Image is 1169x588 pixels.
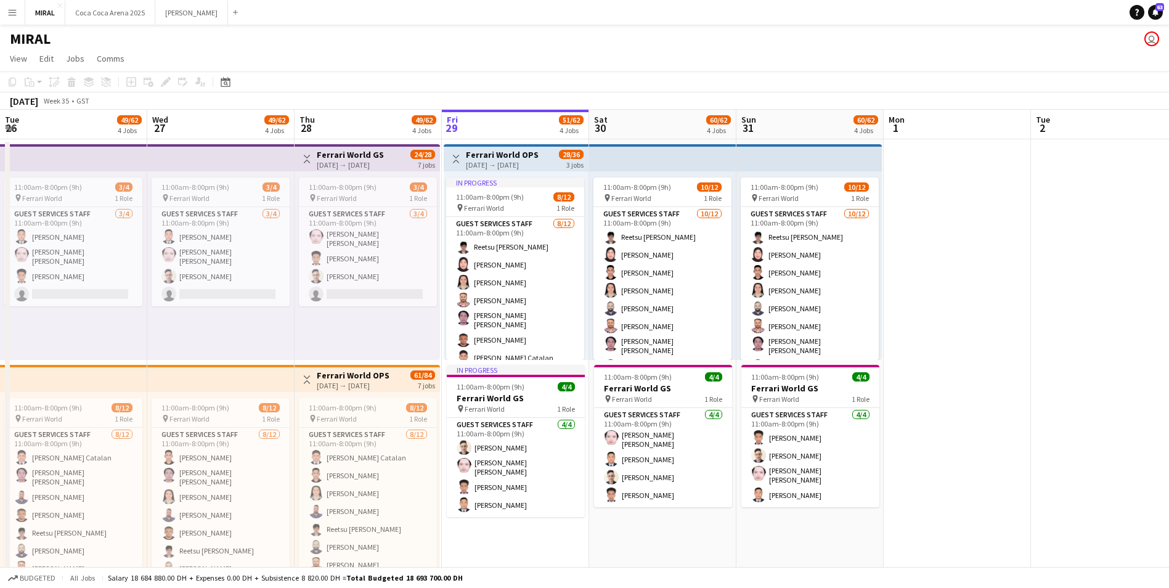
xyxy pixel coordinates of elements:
[465,404,505,414] span: Ferrari World
[152,398,290,581] app-job-card: 11:00am-8:00pm (9h)8/12 Ferrari World1 RoleGuest Services Staff8/1211:00am-8:00pm (9h)[PERSON_NAM...
[1144,31,1159,46] app-user-avatar: Kate Oliveros
[22,414,62,423] span: Ferrari World
[14,403,82,412] span: 11:00am-8:00pm (9h)
[117,115,142,125] span: 49/62
[446,178,584,187] div: In progress
[410,370,435,380] span: 61/84
[169,414,210,423] span: Ferrari World
[263,182,280,192] span: 3/4
[25,1,65,25] button: MIRAL
[594,114,608,125] span: Sat
[4,207,142,306] app-card-role: Guest Services Staff3/411:00am-8:00pm (9h)[PERSON_NAME][PERSON_NAME] [PERSON_NAME][PERSON_NAME]
[66,53,84,64] span: Jobs
[611,194,651,203] span: Ferrari World
[264,115,289,125] span: 49/62
[41,96,71,105] span: Week 35
[299,207,437,306] app-card-role: Guest Services Staff3/411:00am-8:00pm (9h)[PERSON_NAME] [PERSON_NAME][PERSON_NAME][PERSON_NAME]
[6,571,57,585] button: Budgeted
[741,365,879,507] app-job-card: 11:00am-8:00pm (9h)4/4Ferrari World GS Ferrari World1 RoleGuest Services Staff4/411:00am-8:00pm (...
[5,51,32,67] a: View
[559,150,584,159] span: 28/36
[3,121,19,135] span: 26
[4,398,142,581] app-job-card: 11:00am-8:00pm (9h)8/12 Ferrari World1 RoleGuest Services Staff8/1211:00am-8:00pm (9h)[PERSON_NAM...
[309,182,377,192] span: 11:00am-8:00pm (9h)
[446,217,584,459] app-card-role: Guest Services Staff8/1211:00am-8:00pm (9h)Reetsu [PERSON_NAME][PERSON_NAME][PERSON_NAME][PERSON_...
[309,403,377,412] span: 11:00am-8:00pm (9h)
[594,365,732,507] div: 11:00am-8:00pm (9h)4/4Ferrari World GS Ferrari World1 RoleGuest Services Staff4/411:00am-8:00pm (...
[851,194,869,203] span: 1 Role
[704,194,722,203] span: 1 Role
[464,203,504,213] span: Ferrari World
[317,381,389,390] div: [DATE] → [DATE]
[39,53,54,64] span: Edit
[299,178,437,306] app-job-card: 11:00am-8:00pm (9h)3/4 Ferrari World1 RoleGuest Services Staff3/411:00am-8:00pm (9h)[PERSON_NAME]...
[557,404,575,414] span: 1 Role
[409,414,427,423] span: 1 Role
[447,365,585,375] div: In progress
[603,182,671,192] span: 11:00am-8:00pm (9h)
[593,178,731,360] div: 11:00am-8:00pm (9h)10/12 Ferrari World1 RoleGuest Services Staff10/1211:00am-8:00pm (9h)Reetsu [P...
[169,194,210,203] span: Ferrari World
[412,126,436,135] div: 4 Jobs
[418,159,435,169] div: 7 jobs
[20,574,55,582] span: Budgeted
[115,182,132,192] span: 3/4
[317,194,357,203] span: Ferrari World
[741,408,879,507] app-card-role: Guest Services Staff4/411:00am-8:00pm (9h)[PERSON_NAME][PERSON_NAME][PERSON_NAME] [PERSON_NAME][P...
[97,53,124,64] span: Comms
[594,383,732,394] h3: Ferrari World GS
[299,398,437,581] app-job-card: 11:00am-8:00pm (9h)8/12 Ferrari World1 RoleGuest Services Staff8/1211:00am-8:00pm (9h)[PERSON_NAM...
[406,403,427,412] span: 8/12
[741,114,756,125] span: Sun
[741,178,879,360] div: 11:00am-8:00pm (9h)10/12 Ferrari World1 RoleGuest Services Staff10/1211:00am-8:00pm (9h)Reetsu [P...
[150,121,168,135] span: 27
[409,194,427,203] span: 1 Role
[35,51,59,67] a: Edit
[10,95,38,107] div: [DATE]
[559,115,584,125] span: 51/62
[852,394,870,404] span: 1 Role
[706,115,731,125] span: 60/62
[317,414,357,423] span: Ferrari World
[265,126,288,135] div: 4 Jobs
[262,414,280,423] span: 1 Role
[852,372,870,382] span: 4/4
[4,178,142,306] app-job-card: 11:00am-8:00pm (9h)3/4 Ferrari World1 RoleGuest Services Staff3/411:00am-8:00pm (9h)[PERSON_NAME]...
[68,573,97,582] span: All jobs
[1148,5,1163,20] a: 63
[1034,121,1050,135] span: 2
[317,160,384,169] div: [DATE] → [DATE]
[612,394,652,404] span: Ferrari World
[61,51,89,67] a: Jobs
[854,126,878,135] div: 4 Jobs
[560,126,583,135] div: 4 Jobs
[556,203,574,213] span: 1 Role
[161,182,229,192] span: 11:00am-8:00pm (9h)
[10,53,27,64] span: View
[161,403,229,412] span: 11:00am-8:00pm (9h)
[112,403,132,412] span: 8/12
[299,114,315,125] span: Thu
[553,192,574,202] span: 8/12
[594,408,732,507] app-card-role: Guest Services Staff4/411:00am-8:00pm (9h)[PERSON_NAME] [PERSON_NAME][PERSON_NAME][PERSON_NAME][P...
[751,182,818,192] span: 11:00am-8:00pm (9h)
[1155,3,1164,11] span: 63
[466,149,539,160] h3: Ferrari World OPS
[76,96,89,105] div: GST
[466,160,539,169] div: [DATE] → [DATE]
[741,207,879,449] app-card-role: Guest Services Staff10/1211:00am-8:00pm (9h)Reetsu [PERSON_NAME][PERSON_NAME][PERSON_NAME][PERSON...
[152,178,290,306] app-job-card: 11:00am-8:00pm (9h)3/4 Ferrari World1 RoleGuest Services Staff3/411:00am-8:00pm (9h)[PERSON_NAME]...
[152,207,290,306] app-card-role: Guest Services Staff3/411:00am-8:00pm (9h)[PERSON_NAME][PERSON_NAME] [PERSON_NAME][PERSON_NAME]
[317,149,384,160] h3: Ferrari World GS
[566,159,584,169] div: 3 jobs
[262,194,280,203] span: 1 Role
[593,207,731,449] app-card-role: Guest Services Staff10/1211:00am-8:00pm (9h)Reetsu [PERSON_NAME][PERSON_NAME][PERSON_NAME][PERSON...
[751,372,819,382] span: 11:00am-8:00pm (9h)
[558,382,575,391] span: 4/4
[65,1,155,25] button: Coca Coca Arena 2025
[447,393,585,404] h3: Ferrari World GS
